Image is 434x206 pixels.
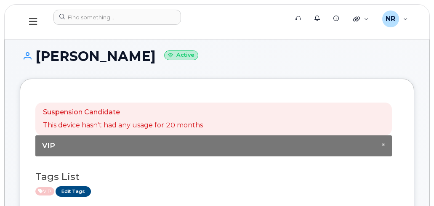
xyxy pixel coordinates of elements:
h3: Tags List [35,172,399,182]
h1: [PERSON_NAME] [20,49,414,63]
button: Close [382,142,385,148]
a: Edit Tags [56,186,91,197]
p: This device hasn't had any usage for 20 months [43,121,203,130]
span: Active [35,187,54,195]
span: × [382,141,385,148]
small: Active [164,50,198,60]
p: Suspension Candidate [43,108,203,117]
span: VIP [42,141,55,150]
